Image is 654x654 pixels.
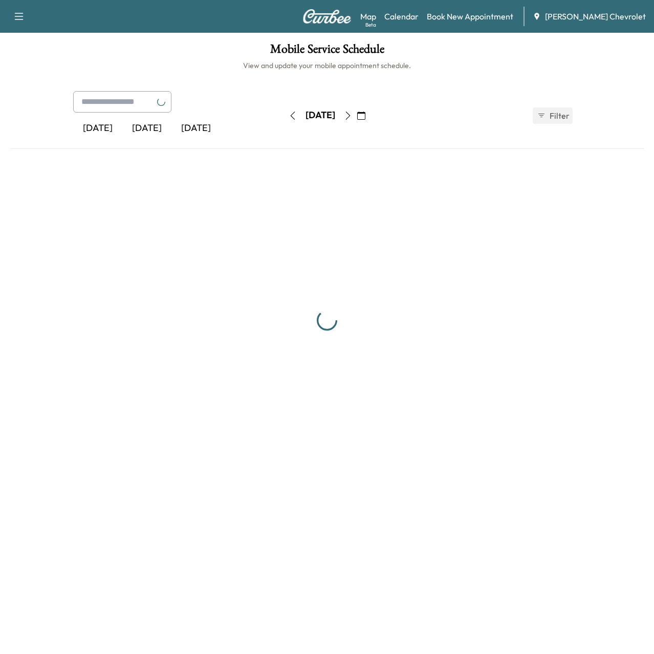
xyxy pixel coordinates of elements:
[122,117,171,140] div: [DATE]
[10,60,644,71] h6: View and update your mobile appointment schedule.
[533,107,573,124] button: Filter
[306,109,335,122] div: [DATE]
[545,10,646,23] span: [PERSON_NAME] Chevrolet
[365,21,376,29] div: Beta
[550,110,568,122] span: Filter
[302,9,352,24] img: Curbee Logo
[427,10,513,23] a: Book New Appointment
[171,117,221,140] div: [DATE]
[384,10,419,23] a: Calendar
[10,43,644,60] h1: Mobile Service Schedule
[73,117,122,140] div: [DATE]
[360,10,376,23] a: MapBeta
